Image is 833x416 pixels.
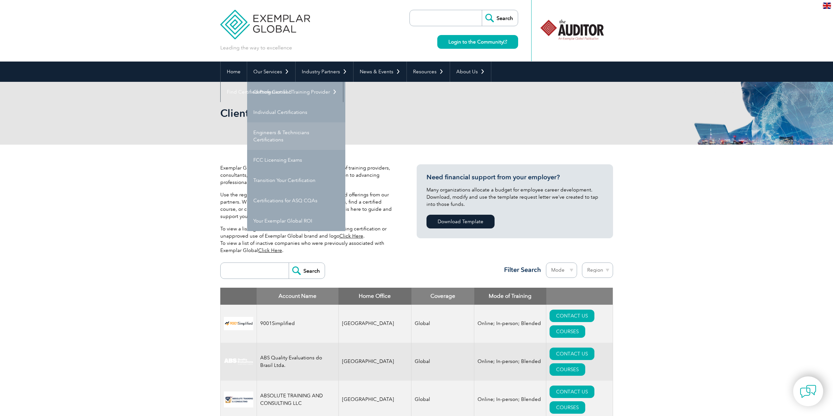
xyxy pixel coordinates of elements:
[426,186,603,208] p: Many organizations allocate a budget for employee career development. Download, modify and use th...
[224,391,253,407] img: 16e092f6-eadd-ed11-a7c6-00224814fd52-logo.png
[411,343,474,381] td: Global
[411,288,474,305] th: Coverage: activate to sort column ascending
[247,211,345,231] a: Your Exemplar Global ROI
[220,191,397,220] p: Use the register below to discover detailed profiles and offerings from our partners. Whether you...
[550,363,585,376] a: COURSES
[482,10,518,26] input: Search
[224,358,253,365] img: c92924ac-d9bc-ea11-a814-000d3a79823d-logo.jpg
[546,288,613,305] th: : activate to sort column ascending
[474,288,546,305] th: Mode of Training: activate to sort column ascending
[500,266,541,274] h3: Filter Search
[221,62,247,82] a: Home
[224,317,253,330] img: 37c9c059-616f-eb11-a812-002248153038-logo.png
[437,35,518,49] a: Login to the Community
[450,62,491,82] a: About Us
[247,122,345,150] a: Engineers & Technicians Certifications
[338,343,411,381] td: [GEOGRAPHIC_DATA]
[258,247,282,253] a: Click Here
[247,150,345,170] a: FCC Licensing Exams
[474,343,546,381] td: Online; In-person; Blended
[474,305,546,343] td: Online; In-person; Blended
[257,343,338,381] td: ABS Quality Evaluations do Brasil Ltda.
[257,305,338,343] td: 9001Simplified
[220,164,397,186] p: Exemplar Global proudly works with a global network of training providers, consultants, and organ...
[247,190,345,211] a: Certifications for ASQ CQAs
[339,233,363,239] a: Click Here
[247,62,295,82] a: Our Services
[221,82,343,102] a: Find Certified Professional / Training Provider
[800,383,816,400] img: contact-chat.png
[338,305,411,343] td: [GEOGRAPHIC_DATA]
[426,173,603,181] h3: Need financial support from your employer?
[426,215,495,228] a: Download Template
[550,348,594,360] a: CONTACT US
[353,62,407,82] a: News & Events
[550,401,585,414] a: COURSES
[289,263,325,279] input: Search
[257,288,338,305] th: Account Name: activate to sort column descending
[550,386,594,398] a: CONTACT US
[220,44,292,51] p: Leading the way to excellence
[220,108,495,118] h2: Client Register
[823,3,831,9] img: en
[550,325,585,338] a: COURSES
[338,288,411,305] th: Home Office: activate to sort column ascending
[503,40,507,44] img: open_square.png
[247,170,345,190] a: Transition Your Certification
[550,310,594,322] a: CONTACT US
[220,225,397,254] p: To view a listing of false claims of Exemplar Global training certification or unapproved use of ...
[296,62,353,82] a: Industry Partners
[247,102,345,122] a: Individual Certifications
[411,305,474,343] td: Global
[407,62,450,82] a: Resources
